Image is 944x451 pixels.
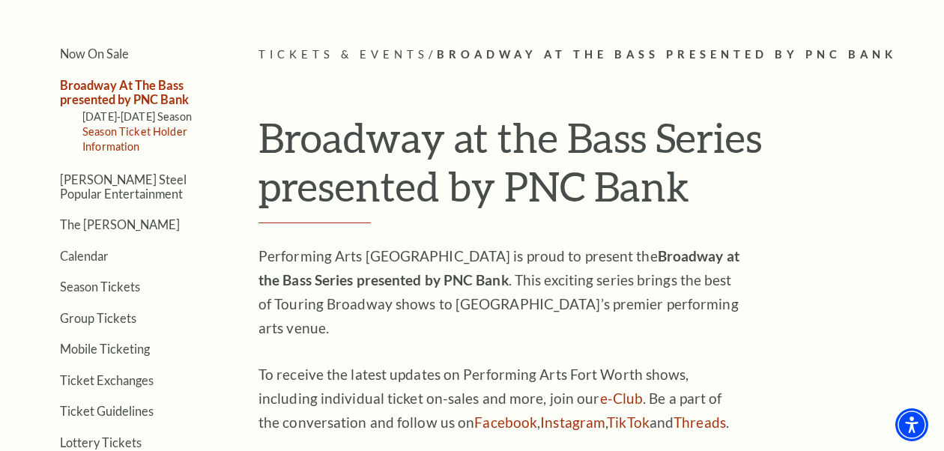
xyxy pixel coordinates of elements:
[607,414,650,431] a: TikTok - open in a new tab
[60,311,136,325] a: Group Tickets
[258,244,745,340] p: Performing Arts [GEOGRAPHIC_DATA] is proud to present the . This exciting series brings the best ...
[60,78,189,106] a: Broadway At The Bass presented by PNC Bank
[895,408,928,441] div: Accessibility Menu
[82,125,187,153] a: Season Ticket Holder Information
[540,414,605,431] a: Instagram - open in a new tab
[258,247,739,288] strong: Broadway at the Bass Series presented by PNC Bank
[60,217,180,231] a: The [PERSON_NAME]
[258,46,929,64] p: /
[60,435,142,450] a: Lottery Tickets
[60,46,129,61] a: Now On Sale
[60,342,150,356] a: Mobile Ticketing
[258,48,429,61] span: Tickets & Events
[60,249,109,263] a: Calendar
[60,279,140,294] a: Season Tickets
[474,414,537,431] a: Facebook - open in a new tab
[600,390,644,407] a: e-Club
[258,113,929,223] h1: Broadway at the Bass Series presented by PNC Bank
[437,48,897,61] span: Broadway At The Bass presented by PNC Bank
[60,404,154,418] a: Ticket Guidelines
[674,414,726,431] a: Threads - open in a new tab
[258,363,745,435] p: To receive the latest updates on Performing Arts Fort Worth shows, including individual ticket on...
[60,373,154,387] a: Ticket Exchanges
[82,110,192,123] a: [DATE]-[DATE] Season
[60,172,187,201] a: [PERSON_NAME] Steel Popular Entertainment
